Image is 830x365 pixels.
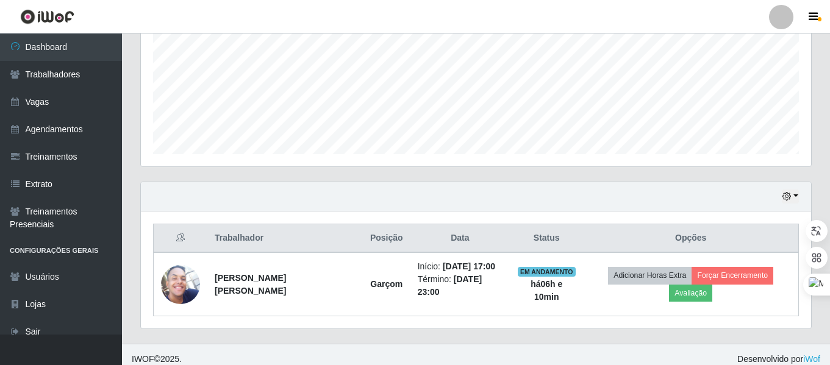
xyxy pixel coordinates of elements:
th: Trabalhador [207,224,363,253]
strong: [PERSON_NAME] [PERSON_NAME] [215,273,286,296]
th: Opções [583,224,798,253]
strong: há 06 h e 10 min [531,279,562,302]
li: Término: [418,273,503,299]
time: [DATE] 17:00 [443,261,495,271]
span: IWOF [132,354,154,364]
a: iWof [803,354,820,364]
img: CoreUI Logo [20,9,74,24]
li: Início: [418,260,503,273]
button: Forçar Encerramento [692,267,773,284]
img: 1693441138055.jpeg [161,265,200,304]
th: Posição [363,224,410,253]
th: Data [410,224,510,253]
button: Adicionar Horas Extra [608,267,692,284]
strong: Garçom [370,279,402,289]
span: EM ANDAMENTO [518,267,576,277]
th: Status [510,224,583,253]
button: Avaliação [669,285,712,302]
